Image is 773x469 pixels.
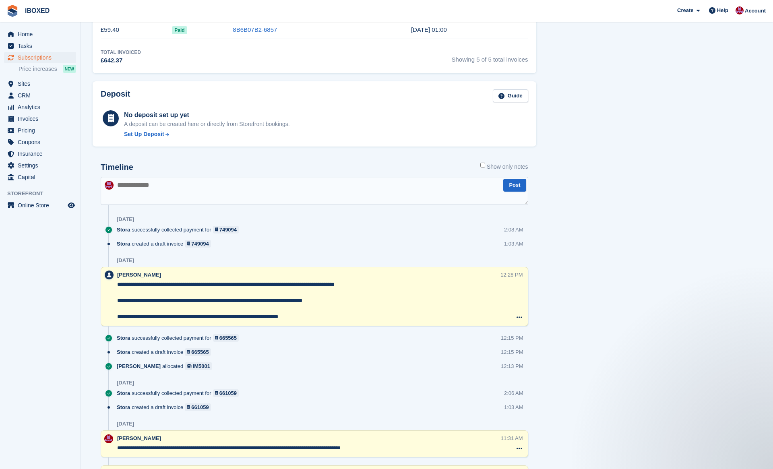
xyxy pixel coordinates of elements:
div: [DATE] [117,421,134,427]
a: menu [4,52,76,63]
span: Tasks [18,40,66,52]
a: menu [4,136,76,148]
span: Storefront [7,190,80,198]
span: Price increases [19,65,57,73]
a: menu [4,90,76,101]
a: IM5001 [185,362,212,370]
div: 2:08 AM [504,226,523,233]
span: [PERSON_NAME] [117,362,161,370]
a: Preview store [66,200,76,210]
div: 12:28 PM [500,271,523,279]
div: 1:03 AM [504,240,523,248]
span: Invoices [18,113,66,124]
div: 11:31 AM [501,434,523,442]
a: menu [4,101,76,113]
div: 749094 [219,226,237,233]
a: menu [4,40,76,52]
div: 2:06 AM [504,389,523,397]
h2: Deposit [101,89,130,103]
span: Home [18,29,66,40]
a: menu [4,78,76,89]
span: Pricing [18,125,66,136]
td: £59.40 [101,21,172,39]
span: [PERSON_NAME] [117,435,161,441]
span: Capital [18,171,66,183]
div: 12:15 PM [501,334,523,342]
div: NEW [63,65,76,73]
div: successfully collected payment for [117,334,243,342]
a: menu [4,148,76,159]
a: 749094 [185,240,211,248]
label: Show only notes [480,163,528,171]
img: Amanda Forder [736,6,744,14]
a: Guide [493,89,528,103]
span: Stora [117,226,130,233]
a: iBOXED [22,4,53,17]
span: Stora [117,389,130,397]
p: A deposit can be created here or directly from Storefront bookings. [124,120,290,128]
span: Stora [117,240,130,248]
div: 12:15 PM [501,348,523,356]
span: Online Store [18,200,66,211]
div: 665565 [219,334,237,342]
a: Price increases NEW [19,64,76,73]
span: Analytics [18,101,66,113]
span: Showing 5 of 5 total invoices [452,49,528,65]
span: Insurance [18,148,66,159]
span: Coupons [18,136,66,148]
div: allocated [117,362,216,370]
span: Help [717,6,728,14]
span: Stora [117,334,130,342]
div: 661059 [191,403,209,411]
div: 1:03 AM [504,403,523,411]
div: Set Up Deposit [124,130,164,138]
div: successfully collected payment for [117,226,243,233]
input: Show only notes [480,163,485,167]
span: Settings [18,160,66,171]
time: 2025-05-27 00:00:37 UTC [411,26,447,33]
div: created a draft invoice [117,240,215,248]
div: created a draft invoice [117,348,215,356]
a: 665565 [213,334,239,342]
span: Sites [18,78,66,89]
div: successfully collected payment for [117,389,243,397]
div: No deposit set up yet [124,110,290,120]
a: menu [4,113,76,124]
h2: Timeline [101,163,133,172]
span: Stora [117,348,130,356]
a: 665565 [185,348,211,356]
div: created a draft invoice [117,403,215,411]
span: Stora [117,403,130,411]
div: [DATE] [117,380,134,386]
span: Subscriptions [18,52,66,63]
span: Account [745,7,766,15]
a: 661059 [213,389,239,397]
a: menu [4,171,76,183]
span: CRM [18,90,66,101]
img: stora-icon-8386f47178a22dfd0bd8f6a31ec36ba5ce8667c1dd55bd0f319d3a0aa187defe.svg [6,5,19,17]
img: Amanda Forder [104,434,113,443]
a: 661059 [185,403,211,411]
div: [DATE] [117,216,134,223]
button: Post [503,179,526,192]
a: menu [4,160,76,171]
a: Set Up Deposit [124,130,290,138]
div: [DATE] [117,257,134,264]
a: menu [4,29,76,40]
div: 665565 [191,348,209,356]
div: IM5001 [193,362,210,370]
span: Create [677,6,693,14]
div: 749094 [191,240,209,248]
span: Paid [172,26,187,34]
a: menu [4,200,76,211]
a: menu [4,125,76,136]
div: 12:13 PM [501,362,523,370]
div: 661059 [219,389,237,397]
span: [PERSON_NAME] [117,272,161,278]
div: Total Invoiced [101,49,141,56]
div: £642.37 [101,56,141,65]
img: Amanda Forder [105,181,114,190]
a: 8B6B07B2-6857 [233,26,277,33]
a: 749094 [213,226,239,233]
